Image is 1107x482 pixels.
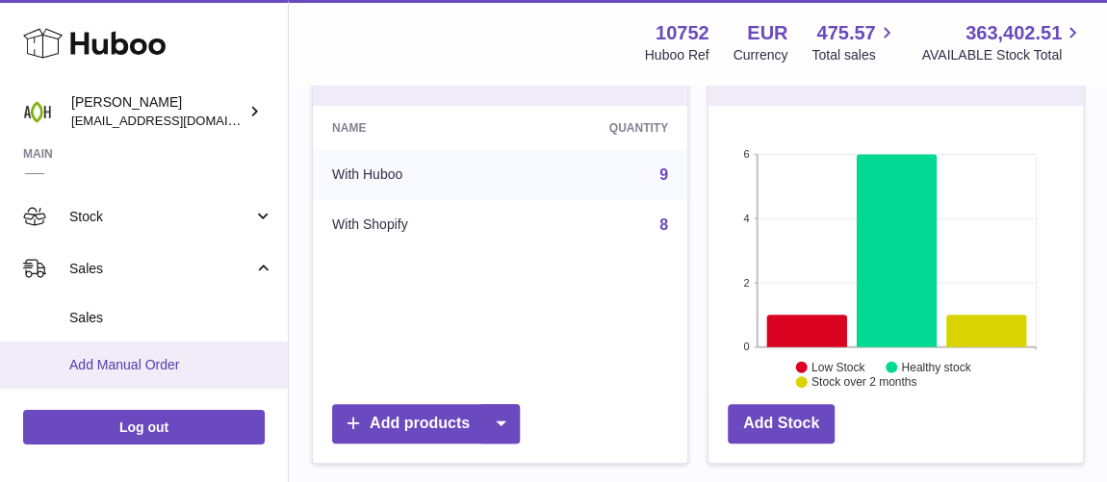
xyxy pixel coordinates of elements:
a: Add Stock [728,404,835,444]
text: Low Stock [811,360,865,373]
text: 4 [743,213,749,224]
text: Healthy stock [901,360,971,373]
a: 8 [659,216,668,233]
text: 6 [743,148,749,160]
span: Sales [69,309,273,327]
span: 475.57 [816,20,875,46]
a: 9 [659,166,668,183]
td: With Shopify [313,200,515,250]
strong: 10752 [656,20,709,46]
span: 363,402.51 [965,20,1062,46]
th: Quantity [515,106,687,150]
span: Sales [69,260,253,278]
span: Total sales [811,46,897,64]
img: internalAdmin-10752@internal.huboo.com [23,97,52,126]
span: Add Manual Order [69,356,273,374]
th: Name [313,106,515,150]
strong: EUR [747,20,787,46]
td: With Huboo [313,150,515,200]
span: Stock [69,208,253,226]
div: Currency [734,46,788,64]
text: Stock over 2 months [811,375,916,389]
a: 475.57 Total sales [811,20,897,64]
div: [PERSON_NAME] [71,93,245,130]
a: 363,402.51 AVAILABLE Stock Total [921,20,1084,64]
div: Huboo Ref [645,46,709,64]
a: Log out [23,410,265,444]
text: 2 [743,276,749,288]
a: Add products [332,404,520,444]
text: 0 [743,341,749,352]
span: [EMAIL_ADDRESS][DOMAIN_NAME] [71,113,283,128]
span: AVAILABLE Stock Total [921,46,1084,64]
